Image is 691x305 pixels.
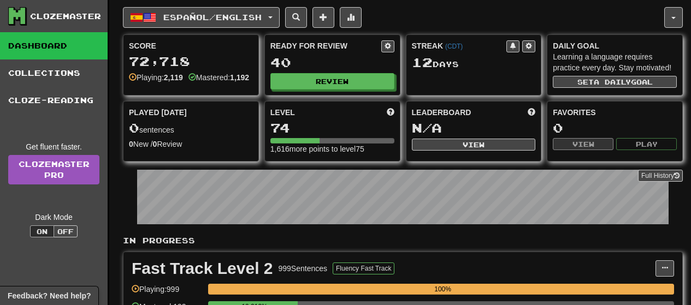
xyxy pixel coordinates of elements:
[129,139,253,149] div: New / Review
[188,72,249,83] div: Mastered:
[8,212,99,223] div: Dark Mode
[594,78,631,86] span: a daily
[123,7,280,28] button: Español/English
[412,107,471,118] span: Leaderboard
[270,121,394,135] div: 74
[129,140,133,148] strong: 0
[8,155,99,184] a: ClozemasterPro
[285,7,307,28] button: Search sentences
[163,13,262,22] span: Español / English
[340,7,362,28] button: More stats
[30,11,101,22] div: Clozemaster
[132,284,203,302] div: Playing: 999
[412,56,536,70] div: Day s
[412,139,536,151] button: View
[616,138,677,150] button: Play
[412,120,442,135] span: N/A
[270,107,295,118] span: Level
[333,262,394,274] button: Fluency Fast Track
[412,40,507,51] div: Streak
[129,40,253,51] div: Score
[270,56,394,69] div: 40
[553,138,613,150] button: View
[230,73,249,82] strong: 1,192
[553,51,677,73] div: Learning a language requires practice every day. Stay motivated!
[279,263,328,274] div: 999 Sentences
[553,121,677,135] div: 0
[270,73,394,89] button: Review
[445,43,463,50] a: (CDT)
[30,225,54,237] button: On
[412,55,433,70] span: 12
[270,143,394,154] div: 1,616 more points to level 75
[270,40,381,51] div: Ready for Review
[8,290,91,301] span: Open feedback widget
[164,73,183,82] strong: 2,119
[553,76,677,88] button: Seta dailygoal
[312,7,334,28] button: Add sentence to collection
[129,55,253,68] div: 72,718
[132,260,273,277] div: Fast Track Level 2
[153,140,157,148] strong: 0
[638,170,683,182] button: Full History
[129,120,139,135] span: 0
[129,72,183,83] div: Playing:
[553,40,677,51] div: Daily Goal
[387,107,394,118] span: Score more points to level up
[129,107,187,118] span: Played [DATE]
[528,107,535,118] span: This week in points, UTC
[8,141,99,152] div: Get fluent faster.
[54,225,78,237] button: Off
[123,235,683,246] p: In Progress
[129,121,253,135] div: sentences
[553,107,677,118] div: Favorites
[211,284,674,295] div: 100%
